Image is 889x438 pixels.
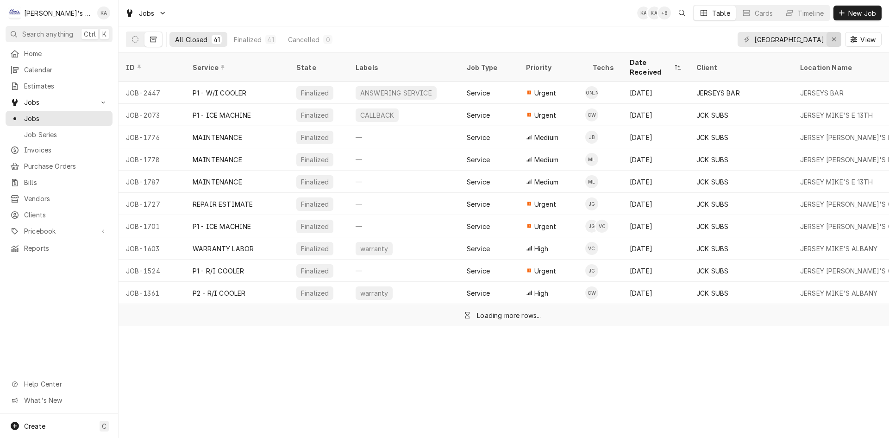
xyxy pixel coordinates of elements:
[675,6,689,20] button: Open search
[534,133,558,142] span: Medium
[534,88,556,98] span: Urgent
[288,35,319,44] div: Cancelled
[300,133,330,142] div: Finalized
[534,222,556,231] span: Urgent
[24,114,108,123] span: Jobs
[348,171,459,193] div: —
[534,110,556,120] span: Urgent
[467,199,490,209] div: Service
[300,266,330,276] div: Finalized
[648,6,661,19] div: KA
[6,142,113,158] a: Invoices
[102,29,106,39] span: K
[6,241,113,256] a: Reports
[24,395,107,405] span: What's New
[585,286,598,299] div: CW
[325,35,331,44] div: 0
[585,153,598,166] div: ML
[467,110,490,120] div: Service
[97,6,110,19] div: Korey Austin's Avatar
[300,288,330,298] div: Finalized
[119,126,185,148] div: JOB-1776
[24,130,108,140] span: Job Series
[296,63,341,72] div: State
[585,264,598,277] div: JG
[585,175,598,188] div: Mikah Levitt-Freimuth's Avatar
[300,199,330,209] div: Finalized
[585,220,598,233] div: Johnny Guerra's Avatar
[585,242,598,255] div: VC
[696,222,728,231] div: JCK SUBS
[24,97,94,107] span: Jobs
[6,376,113,392] a: Go to Help Center
[126,63,176,72] div: ID
[6,127,113,142] a: Job Series
[696,133,728,142] div: JCK SUBS
[24,422,45,430] span: Create
[800,110,873,120] div: JERSEY MIKE'S E 13TH
[622,260,689,282] div: [DATE]
[637,6,650,19] div: Korey Austin's Avatar
[119,193,185,215] div: JOB-1727
[467,244,490,254] div: Service
[300,155,330,165] div: Finalized
[585,264,598,277] div: Johnny Guerra's Avatar
[585,108,598,121] div: Cameron Ward's Avatar
[696,110,728,120] div: JCK SUBS
[24,379,107,389] span: Help Center
[467,288,490,298] div: Service
[622,126,689,148] div: [DATE]
[348,193,459,215] div: —
[300,244,330,254] div: Finalized
[585,197,598,210] div: Johnny Guerra's Avatar
[24,178,108,187] span: Bills
[637,6,650,19] div: KA
[6,175,113,190] a: Bills
[193,133,242,142] div: MAINTENANCE
[119,104,185,126] div: JOB-2073
[193,63,280,72] div: Service
[622,193,689,215] div: [DATE]
[193,244,254,254] div: WARRANTY LABOR
[622,104,689,126] div: [DATE]
[119,171,185,193] div: JOB-1787
[6,62,113,77] a: Calendar
[24,194,108,203] span: Vendors
[467,88,490,98] div: Service
[593,63,615,72] div: Techs
[193,155,242,165] div: MAINTENANCE
[193,88,246,98] div: P1 - W/I COOLER
[119,82,185,104] div: JOB-2447
[359,288,389,298] div: warranty
[24,49,108,58] span: Home
[800,288,877,298] div: JERSEY MIKE'S ALBANY
[467,63,511,72] div: Job Type
[6,223,113,239] a: Go to Pricebook
[6,95,113,110] a: Go to Jobs
[696,88,740,98] div: JERSEYS BAR
[534,155,558,165] span: Medium
[119,237,185,260] div: JOB-1603
[800,88,844,98] div: JERSEYS BAR
[534,266,556,276] span: Urgent
[534,199,556,209] span: Urgent
[467,266,490,276] div: Service
[8,6,21,19] div: Clay's Refrigeration's Avatar
[300,222,330,231] div: Finalized
[359,244,389,254] div: warranty
[24,210,108,220] span: Clients
[139,8,155,18] span: Jobs
[300,110,330,120] div: Finalized
[6,207,113,222] a: Clients
[119,148,185,171] div: JOB-1778
[348,148,459,171] div: —
[119,260,185,282] div: JOB-1524
[6,393,113,408] a: Go to What's New
[526,63,576,72] div: Priority
[696,199,728,209] div: JCK SUBS
[24,161,108,171] span: Purchase Orders
[585,220,598,233] div: JG
[6,78,113,94] a: Estimates
[24,8,92,18] div: [PERSON_NAME]'s Refrigeration
[193,222,251,231] div: P1 - ICE MACHINE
